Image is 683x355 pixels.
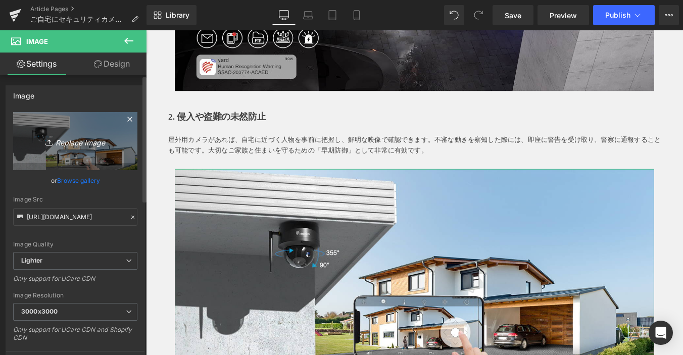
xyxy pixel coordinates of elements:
[147,5,197,25] a: New Library
[21,308,58,315] b: 3000x3000
[35,135,116,147] i: Replace Image
[57,172,100,189] a: Browse gallery
[13,175,137,186] div: or
[505,10,521,21] span: Save
[296,5,320,25] a: Laptop
[166,11,189,20] span: Library
[30,15,127,23] span: ご自宅にセキュリティカメラを導入すべき 5つ以上の理由
[538,5,589,25] a: Preview
[25,93,136,104] b: 2. 侵入や盗難の未然防止
[593,5,655,25] button: Publish
[21,257,42,264] b: Lighter
[320,5,345,25] a: Tablet
[649,321,673,345] div: Open Intercom Messenger
[13,208,137,226] input: Link
[75,53,149,75] a: Design
[13,326,137,348] div: Only support for UCare CDN and Shopify CDN
[468,5,489,25] button: Redo
[605,11,630,19] span: Publish
[13,275,137,289] div: Only support for UCare CDN
[659,5,679,25] button: More
[444,5,464,25] button: Undo
[30,5,147,13] a: Article Pages
[26,37,48,45] span: Image
[25,119,586,143] p: 屋外用カメラがあれば、自宅に近づく人物を事前に把握し、鮮明な映像で確認できます。不審な動きを察知した際には、即座に警告を受け取り、警察に通報することも可能です。大切なご家族と住まいを守るための「...
[550,10,577,21] span: Preview
[13,196,137,203] div: Image Src
[345,5,369,25] a: Mobile
[13,292,137,299] div: Image Resolution
[13,86,34,100] div: Image
[13,241,137,248] div: Image Quality
[272,5,296,25] a: Desktop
